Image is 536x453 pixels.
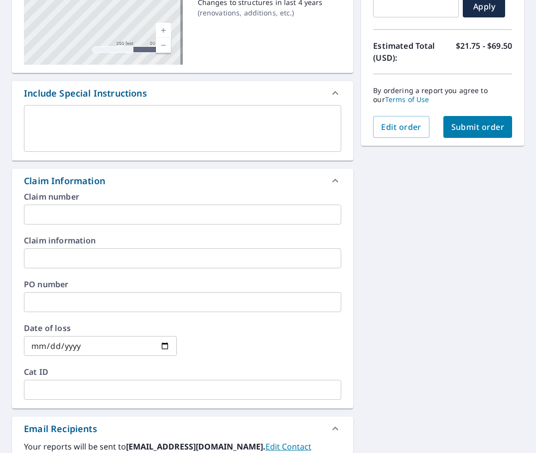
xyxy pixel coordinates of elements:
[12,169,353,193] div: Claim Information
[471,1,497,12] span: Apply
[24,174,105,188] div: Claim Information
[12,81,353,105] div: Include Special Instructions
[24,193,341,201] label: Claim number
[373,86,512,104] p: By ordering a report you agree to our
[24,87,147,100] div: Include Special Instructions
[24,422,97,436] div: Email Recipients
[12,417,353,441] div: Email Recipients
[156,23,171,38] a: Current Level 17, Zoom In
[373,40,442,64] p: Estimated Total (USD):
[381,121,421,132] span: Edit order
[385,95,429,104] a: Terms of Use
[24,368,341,376] label: Cat ID
[24,324,177,332] label: Date of loss
[24,236,341,244] label: Claim information
[156,38,171,53] a: Current Level 17, Zoom Out
[443,116,513,138] button: Submit order
[373,116,429,138] button: Edit order
[126,441,266,452] b: [EMAIL_ADDRESS][DOMAIN_NAME].
[451,121,505,132] span: Submit order
[456,40,512,64] p: $21.75 - $69.50
[198,7,323,18] p: ( renovations, additions, etc. )
[24,280,341,288] label: PO number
